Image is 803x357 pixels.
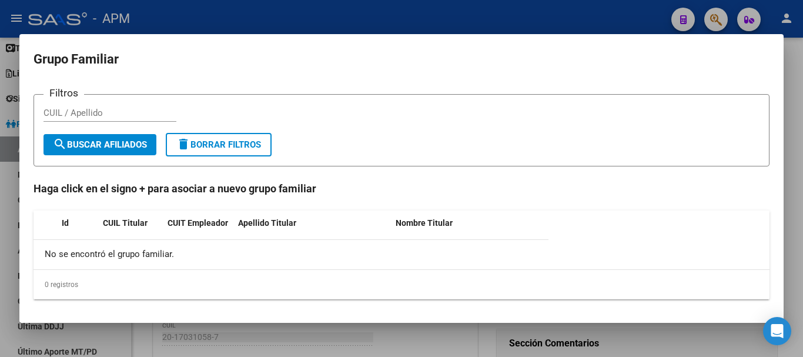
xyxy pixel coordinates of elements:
[62,218,69,228] span: Id
[238,218,296,228] span: Apellido Titular
[44,134,156,155] button: Buscar Afiliados
[391,211,548,236] datatable-header-cell: Nombre Titular
[176,139,261,150] span: Borrar Filtros
[34,240,548,269] div: No se encontró el grupo familiar.
[396,218,453,228] span: Nombre Titular
[163,211,233,236] datatable-header-cell: CUIT Empleador
[34,270,769,299] div: 0 registros
[763,317,791,345] div: Open Intercom Messenger
[44,85,84,101] h3: Filtros
[53,139,147,150] span: Buscar Afiliados
[103,218,148,228] span: CUIL Titular
[57,211,98,236] datatable-header-cell: Id
[98,211,163,236] datatable-header-cell: CUIL Titular
[168,218,228,228] span: CUIT Empleador
[166,133,272,156] button: Borrar Filtros
[34,181,769,196] h4: Haga click en el signo + para asociar a nuevo grupo familiar
[53,137,67,151] mat-icon: search
[34,48,769,71] h2: Grupo Familiar
[176,137,190,151] mat-icon: delete
[233,211,391,236] datatable-header-cell: Apellido Titular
